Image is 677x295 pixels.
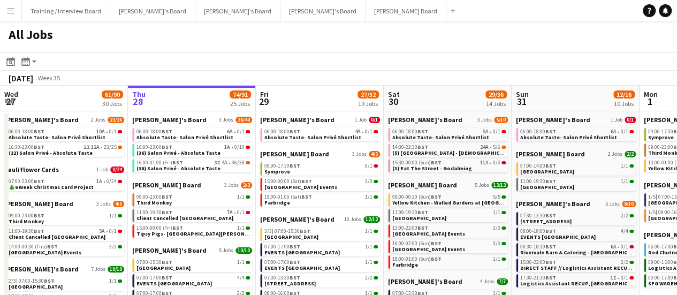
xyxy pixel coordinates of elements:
[109,129,117,134] span: 0/1
[232,160,245,165] span: 36/38
[520,233,596,240] span: EVENTS McLaren Technology Centre
[136,209,250,221] a: 11:00-19:30BST7A•0/1Client Cancelled [GEOGRAPHIC_DATA]
[290,243,300,250] span: BST
[520,184,574,191] span: Four Seasons Hotel Restaurant
[4,165,124,173] a: Cauliflower Cards1 Job0/24
[520,218,572,225] span: Millbridge Court GU10 3DJ
[392,261,418,268] span: Farbridge
[4,265,124,273] a: [PERSON_NAME]'s Board7 Jobs10/10
[392,134,489,141] span: Absolute Taste- Salon Privé Shortlist
[260,150,380,215] div: [PERSON_NAME] Board3 Jobs4/509:00-17:30BST0/1Symprove15:00-00:00 (Sat)BST3/3[GEOGRAPHIC_DATA] Eve...
[9,228,122,240] a: 11:00-19:30BST5A•0/1Client Cancelled [GEOGRAPHIC_DATA]
[264,163,300,169] span: 09:00-17:30
[545,228,556,235] span: BST
[392,129,506,134] div: •
[494,117,508,123] span: 5/10
[224,182,239,188] span: 3 Jobs
[162,128,172,135] span: BST
[96,129,105,134] span: 10A
[136,129,250,134] div: •
[195,1,280,21] button: [PERSON_NAME]'s Board
[136,160,183,165] span: 16:00-01:00 (Fri)
[260,215,380,223] a: [PERSON_NAME]'s Board10 Jobs12/12
[219,247,233,254] span: 5 Jobs
[4,116,79,124] span: Caitlin's Board
[219,117,233,123] span: 3 Jobs
[136,134,233,141] span: Absolute Taste- Salon Privé Shortlist
[136,260,172,265] span: 07:00-15:30
[621,129,628,134] span: 0/1
[493,210,500,215] span: 1/1
[520,179,556,184] span: 11:00-19:30
[162,193,172,200] span: BST
[520,128,634,140] a: 06:00-18:00BST6A•0/1Absolute Taste- Salon Privé Shortlist
[392,241,442,246] span: 16:00-02:00 (Sun)
[625,117,636,123] span: 0/1
[491,182,508,188] span: 13/13
[136,215,233,222] span: Client Cancelled Four Seasons Hotel Restaurant
[392,209,506,221] a: 11:00-19:30BST1/1[GEOGRAPHIC_DATA]
[648,134,674,141] span: Symprove
[355,129,361,134] span: 4A
[365,179,372,184] span: 3/3
[431,240,442,247] span: BST
[388,116,462,124] span: Caitlin's Board
[136,264,191,271] span: McLaren Technology Centre
[96,201,111,207] span: 3 Jobs
[34,178,44,185] span: BST
[162,259,172,266] span: BST
[545,128,556,135] span: BST
[264,228,378,240] a: 3/3|07:00-15:30BST1/1[GEOGRAPHIC_DATA]
[656,193,657,200] span: |
[264,260,300,265] span: 07:00-17:00
[493,160,500,165] span: 0/3
[520,163,556,169] span: 07:00-14:00
[264,134,361,141] span: Absolute Taste- Salon Privé Shortlist
[9,145,122,150] div: •
[392,160,506,165] div: •
[290,162,300,169] span: BST
[301,178,312,185] span: BST
[431,255,442,262] span: BST
[392,160,442,165] span: 15:30-00:00 (Sun)
[392,149,529,156] span: (5) Lingfield Park Racecourse - Ladies Day!
[109,213,117,218] span: 1/1
[365,260,372,265] span: 1/1
[369,151,380,157] span: 4/5
[9,134,105,141] span: Absolute Taste- Salon Privé Shortlist
[392,230,465,237] span: Four Seasons Hotel Events
[136,160,250,165] div: •
[301,193,312,200] span: BST
[520,129,634,134] div: •
[417,143,428,150] span: BST
[109,244,117,249] span: 3/3
[136,145,250,150] div: •
[136,225,183,231] span: 15:00-00:00 (Fri)
[520,134,617,141] span: Absolute Taste- Salon Privé Shortlist
[520,244,634,249] div: •
[99,229,105,234] span: 5A
[260,150,380,158] a: [PERSON_NAME] Board3 Jobs4/5
[22,1,110,21] button: Training / Interview Board
[260,116,380,150] div: [PERSON_NAME]'s Board1 Job0/106:00-18:00BST4A•0/1Absolute Taste- Salon Privé Shortlist
[260,116,380,124] a: [PERSON_NAME]'s Board1 Job0/1
[136,199,172,206] span: Third Monkey
[516,116,590,124] span: Caitlin's Board
[480,145,489,150] span: 24A
[107,179,117,184] span: 0/24
[234,145,245,150] span: 0/10
[392,215,446,222] span: Four Seasons Hotel Restaurant
[9,149,93,156] span: (22) Salon Privé - Absolute Taste
[136,159,250,171] a: 16:00-01:00 (Fri)BST3I4A•36/38(36) Salon Privé - Absolute Taste
[520,243,634,255] a: 08:30-18:30BST6A•0/1Rivervale Barn & Catering - [GEOGRAPHIC_DATA], GU46 7SS
[172,224,183,231] span: BST
[483,129,489,134] span: 5A
[4,200,124,265] div: [PERSON_NAME] Board3 Jobs4/509:00-23:00BST1/1Third Monkey11:00-19:30BST5A•0/1Client Cancelled [GE...
[235,117,252,123] span: 36/49
[264,193,378,206] a: 19:00-01:00 (Sat)BST1/1Farbridge
[260,150,329,158] span: Dean's Board
[241,182,252,188] span: 2/3
[493,194,500,200] span: 5/5
[477,117,492,123] span: 3 Jobs
[9,244,58,249] span: 14:00-00:30 (Thu)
